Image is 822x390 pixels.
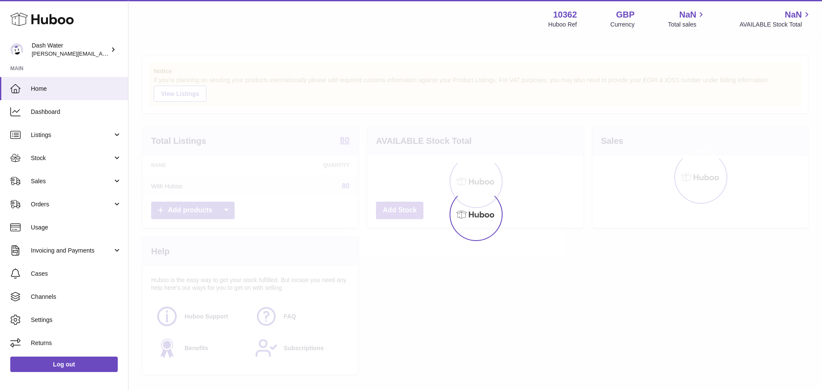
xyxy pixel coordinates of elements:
[31,247,113,255] span: Invoicing and Payments
[548,21,577,29] div: Huboo Ref
[31,270,122,278] span: Cases
[31,200,113,208] span: Orders
[31,293,122,301] span: Channels
[31,85,122,93] span: Home
[668,21,706,29] span: Total sales
[31,154,113,162] span: Stock
[553,9,577,21] strong: 10362
[785,9,802,21] span: NaN
[31,316,122,324] span: Settings
[668,9,706,29] a: NaN Total sales
[31,339,122,347] span: Returns
[31,108,122,116] span: Dashboard
[739,21,812,29] span: AVAILABLE Stock Total
[31,131,113,139] span: Listings
[611,21,635,29] div: Currency
[616,9,634,21] strong: GBP
[32,42,109,58] div: Dash Water
[679,9,696,21] span: NaN
[32,50,172,57] span: [PERSON_NAME][EMAIL_ADDRESS][DOMAIN_NAME]
[739,9,812,29] a: NaN AVAILABLE Stock Total
[31,223,122,232] span: Usage
[10,43,23,56] img: james@dash-water.com
[10,357,118,372] a: Log out
[31,177,113,185] span: Sales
